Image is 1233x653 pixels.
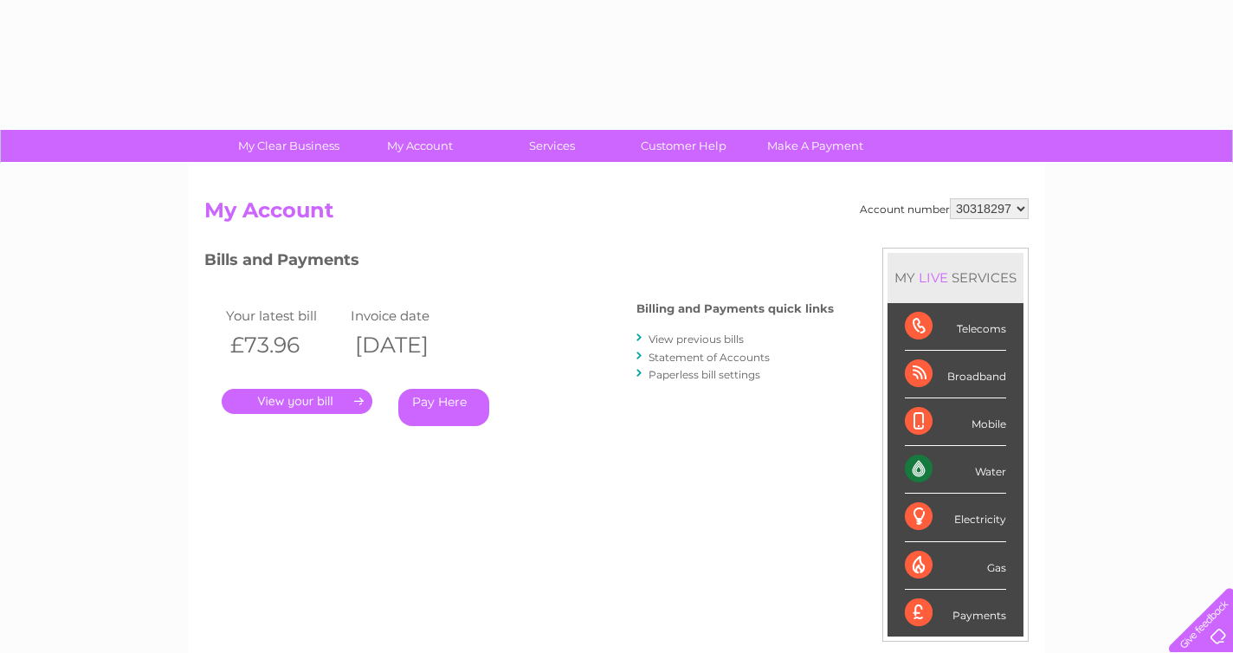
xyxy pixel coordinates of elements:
[222,304,346,327] td: Your latest bill
[217,130,360,162] a: My Clear Business
[905,590,1006,637] div: Payments
[222,389,372,414] a: .
[346,304,471,327] td: Invoice date
[222,327,346,363] th: £73.96
[612,130,755,162] a: Customer Help
[905,351,1006,398] div: Broadband
[398,389,489,426] a: Pay Here
[649,368,760,381] a: Paperless bill settings
[481,130,623,162] a: Services
[346,327,471,363] th: [DATE]
[905,398,1006,446] div: Mobile
[636,302,834,315] h4: Billing and Payments quick links
[905,446,1006,494] div: Water
[905,542,1006,590] div: Gas
[204,248,834,278] h3: Bills and Payments
[905,494,1006,541] div: Electricity
[649,333,744,346] a: View previous bills
[204,198,1029,231] h2: My Account
[649,351,770,364] a: Statement of Accounts
[349,130,492,162] a: My Account
[905,303,1006,351] div: Telecoms
[888,253,1023,302] div: MY SERVICES
[915,269,952,286] div: LIVE
[744,130,887,162] a: Make A Payment
[860,198,1029,219] div: Account number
